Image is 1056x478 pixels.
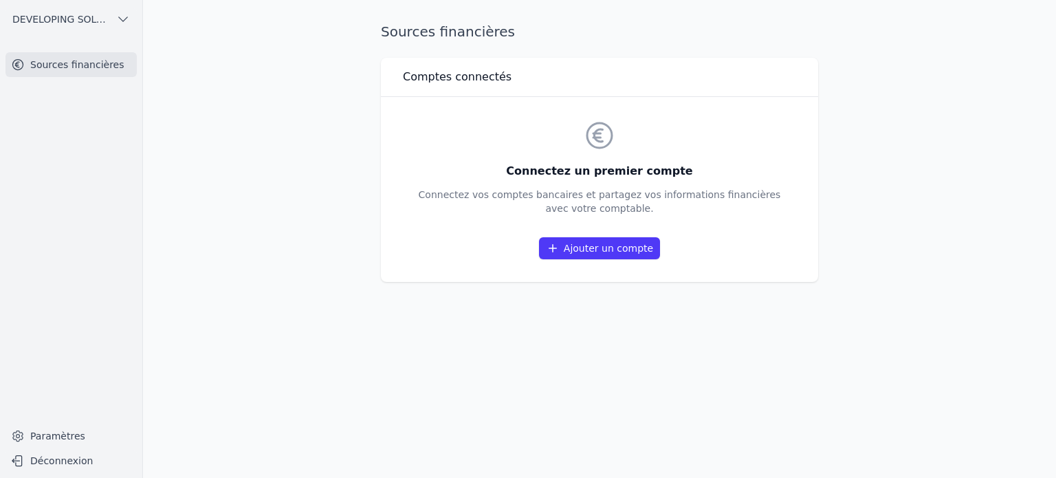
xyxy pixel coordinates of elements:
span: DEVELOPING SOLUTIONS VOF [12,12,111,26]
a: Paramètres [5,425,137,447]
h3: Connectez un premier compte [419,163,781,180]
h1: Sources financières [381,22,515,41]
a: Sources financières [5,52,137,77]
p: Connectez vos comptes bancaires et partagez vos informations financières avec votre comptable. [419,188,781,215]
h3: Comptes connectés [403,69,511,85]
button: Déconnexion [5,450,137,472]
a: Ajouter un compte [539,237,660,259]
button: DEVELOPING SOLUTIONS VOF [5,8,137,30]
